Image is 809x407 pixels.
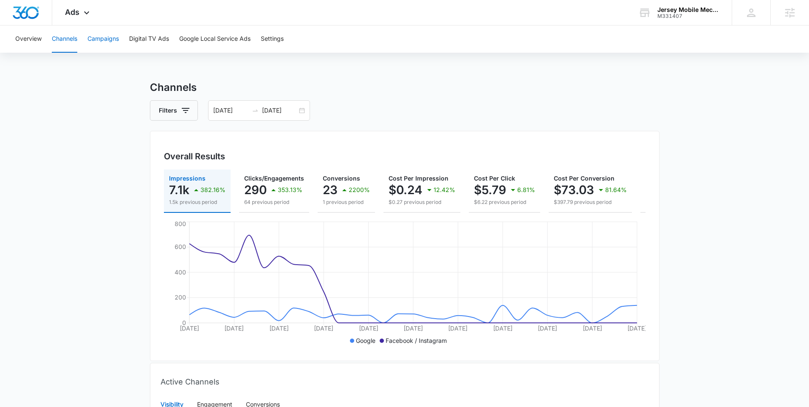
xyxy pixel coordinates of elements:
[493,325,512,332] tspan: [DATE]
[262,106,297,115] input: End date
[448,325,468,332] tspan: [DATE]
[65,8,79,17] span: Ads
[323,183,338,197] p: 23
[474,183,506,197] p: $5.79
[179,25,251,53] button: Google Local Service Ads
[474,175,515,182] span: Cost Per Click
[14,22,20,29] img: website_grey.svg
[200,187,226,193] p: 382.16%
[517,187,535,193] p: 6.81%
[244,198,304,206] p: 64 previous period
[23,49,30,56] img: tab_domain_overview_orange.svg
[261,25,284,53] button: Settings
[474,198,535,206] p: $6.22 previous period
[349,187,370,193] p: 2200%
[129,25,169,53] button: Digital TV Ads
[314,325,333,332] tspan: [DATE]
[22,22,93,29] div: Domain: [DOMAIN_NAME]
[434,187,455,193] p: 12.42%
[358,325,378,332] tspan: [DATE]
[389,175,448,182] span: Cost Per Impression
[180,325,199,332] tspan: [DATE]
[94,50,143,56] div: Keywords by Traffic
[24,14,42,20] div: v 4.0.25
[32,50,76,56] div: Domain Overview
[389,183,423,197] p: $0.24
[386,336,447,345] p: Facebook / Instagram
[252,107,259,114] span: to
[161,369,649,395] div: Active Channels
[244,183,267,197] p: 290
[175,243,186,250] tspan: 600
[356,336,375,345] p: Google
[182,319,186,326] tspan: 0
[582,325,602,332] tspan: [DATE]
[175,269,186,276] tspan: 400
[85,49,91,56] img: tab_keywords_by_traffic_grey.svg
[627,325,647,332] tspan: [DATE]
[52,25,77,53] button: Channels
[169,183,189,197] p: 7.1k
[323,175,360,182] span: Conversions
[657,13,719,19] div: account id
[224,325,244,332] tspan: [DATE]
[403,325,423,332] tspan: [DATE]
[213,106,248,115] input: Start date
[538,325,557,332] tspan: [DATE]
[244,175,304,182] span: Clicks/Engagements
[169,175,206,182] span: Impressions
[175,294,186,301] tspan: 200
[150,80,660,95] h3: Channels
[278,187,302,193] p: 353.13%
[252,107,259,114] span: swap-right
[657,6,719,13] div: account name
[164,150,225,163] h3: Overall Results
[389,198,455,206] p: $0.27 previous period
[14,14,20,20] img: logo_orange.svg
[15,25,42,53] button: Overview
[605,187,627,193] p: 81.64%
[269,325,288,332] tspan: [DATE]
[87,25,119,53] button: Campaigns
[554,183,594,197] p: $73.03
[554,175,615,182] span: Cost Per Conversion
[169,198,226,206] p: 1.5k previous period
[175,220,186,227] tspan: 800
[150,100,198,121] button: Filters
[323,198,370,206] p: 1 previous period
[554,198,627,206] p: $397.79 previous period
